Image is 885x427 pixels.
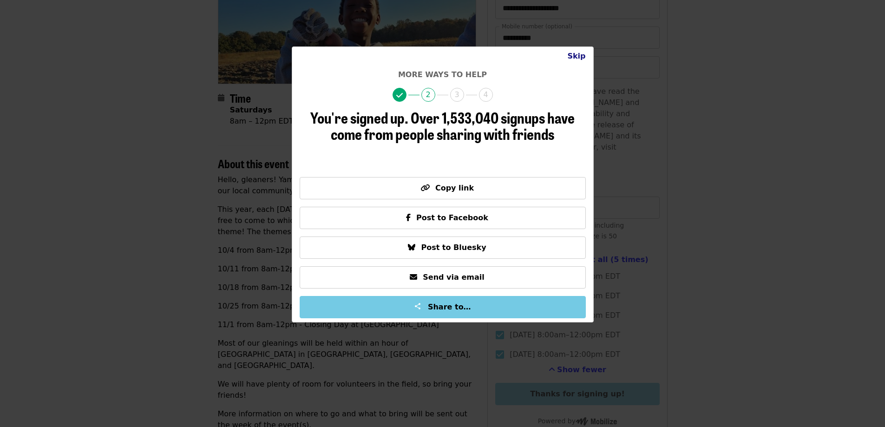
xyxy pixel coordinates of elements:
i: bluesky icon [408,243,415,252]
span: More ways to help [398,70,487,79]
img: Share [414,302,421,310]
span: 2 [421,88,435,102]
i: check icon [396,91,403,100]
button: Post to Facebook [300,207,586,229]
span: Copy link [435,184,474,192]
i: link icon [420,184,430,192]
span: Share to… [428,302,471,311]
span: Send via email [423,273,484,282]
span: Post to Facebook [416,213,488,222]
button: Share to… [300,296,586,318]
span: Post to Bluesky [421,243,486,252]
button: Close [560,47,593,66]
span: 3 [450,88,464,102]
i: facebook-f icon [406,213,411,222]
span: You're signed up. [310,106,408,128]
i: envelope icon [410,273,417,282]
span: Over 1,533,040 signups have come from people sharing with friends [331,106,575,145]
button: Post to Bluesky [300,236,586,259]
button: Send via email [300,266,586,289]
span: 4 [479,88,493,102]
button: Copy link [300,177,586,199]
